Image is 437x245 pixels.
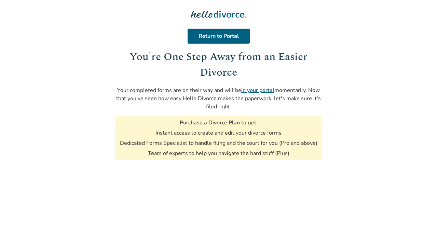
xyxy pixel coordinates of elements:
li: Instant access to create and edit your divorce forms [155,129,282,137]
a: in your portal [241,87,274,94]
h1: You're One Step Away from an Easier Divorce [115,49,322,81]
a: Return to Portal [188,29,250,44]
p: Your completed forms are on their way and will be momentarily. Now that you've seen how easy Hell... [115,86,322,111]
li: Team of experts to help you navigate the hard stuff (Plus) [148,150,289,157]
h3: Purchase a Divorce Plan to get: [180,119,258,126]
li: Dedicated Forms Specialist to handle filing and the court for you (Pro and above) [120,139,317,147]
